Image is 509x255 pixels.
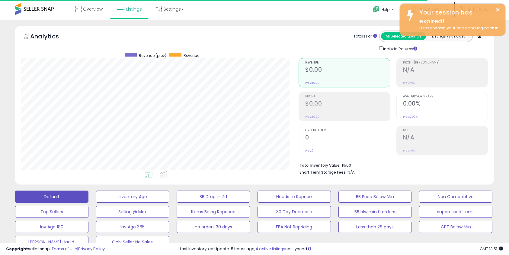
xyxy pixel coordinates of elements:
div: Your session has expired! [415,8,501,25]
button: Default [15,191,88,203]
span: N/A [347,169,355,175]
span: Profit [PERSON_NAME] [403,61,488,64]
button: BB blw min 0 orders [338,206,412,218]
button: Only Seller No Sales [96,236,169,248]
a: Help [368,1,400,20]
button: × [495,6,500,14]
span: Revenue [305,61,390,64]
a: Privacy Policy [78,246,105,252]
div: Include Returns [375,45,424,52]
small: Prev: N/A [403,81,415,85]
button: FBA Not Repricing [258,221,331,233]
h2: N/A [403,66,488,74]
button: Items Being Repriced [177,206,250,218]
span: ROI [403,129,488,132]
span: Avg. Buybox Share [403,95,488,98]
h2: 0 [305,134,390,142]
button: Inv Age 180 [15,221,88,233]
button: Top Sellers [15,206,88,218]
b: Total Inventory Value: [299,163,341,168]
h5: Analytics [30,32,71,42]
button: Selling @ Max [96,206,169,218]
span: Revenue [184,53,199,58]
button: 30 Day Decrease [258,206,331,218]
span: Listings [126,6,142,12]
h2: $0.00 [305,100,390,108]
button: suppressed items [419,206,492,218]
small: Prev: $0.00 [305,81,319,85]
button: [PERSON_NAME] Liquid. [15,236,88,248]
small: Prev: $0.00 [305,115,319,119]
button: Inv Age 365 [96,221,169,233]
button: Inventory Age [96,191,169,203]
span: Profit [305,95,390,98]
b: Short Term Storage Fees: [299,170,347,175]
li: $560 [299,161,483,168]
button: BB Price Below Min [338,191,412,203]
span: Ordered Items [305,129,390,132]
div: Please refresh your page and log back in [415,25,501,31]
small: Prev: N/A [403,149,415,152]
button: All Selected Listings [381,32,426,40]
button: Less than 28 days [338,221,412,233]
span: 2025-08-11 13:51 GMT [480,246,503,252]
h2: N/A [403,134,488,142]
button: Listings With Cost [426,32,471,40]
span: Overview [83,6,103,12]
span: Help [382,7,390,12]
strong: Copyright [6,246,28,252]
a: Terms of Use [52,246,77,252]
button: Needs to Reprice [258,191,331,203]
small: Prev: 0 [305,149,314,152]
h2: 0.00% [403,100,488,108]
button: BB Drop in 7d [177,191,250,203]
small: Prev: 0.00% [403,115,418,119]
div: Last InventoryLab Update: 5 hours ago, not synced. [180,246,503,252]
button: Non Competitive [419,191,492,203]
a: 4 active listings [255,246,285,252]
h2: $0.00 [305,66,390,74]
button: CPT Below Min [419,221,492,233]
div: Totals For [354,34,377,39]
i: Get Help [373,5,380,13]
button: no orders 30 days [177,221,250,233]
span: Revenue (prev) [139,53,166,58]
div: seller snap | | [6,246,105,252]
